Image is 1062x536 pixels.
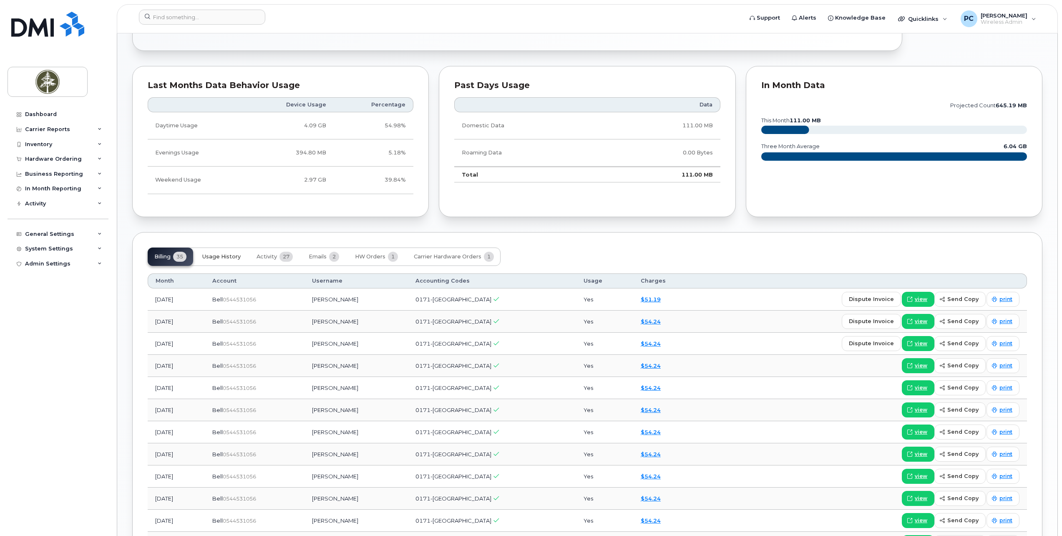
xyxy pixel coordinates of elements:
[148,488,205,510] td: [DATE]
[641,473,661,480] a: $54.24
[757,14,780,22] span: Support
[641,296,661,303] a: $51.19
[148,167,413,194] tr: Friday from 6:00pm to Monday 8:00am
[257,253,277,260] span: Activity
[602,97,720,112] th: Data
[987,380,1019,395] a: print
[947,516,979,524] span: send copy
[915,517,927,524] span: view
[415,362,491,369] span: 0171-[GEOGRAPHIC_DATA]
[148,273,205,288] th: Month
[484,252,494,262] span: 1
[902,469,934,484] a: view
[212,517,223,524] span: Bell
[641,362,661,369] a: $54.24
[641,429,661,435] a: $54.24
[388,252,398,262] span: 1
[934,491,986,506] button: send copy
[148,139,413,167] tr: Weekdays from 6:00pm to 8:00am
[334,112,413,139] td: 54.98%
[305,421,408,443] td: [PERSON_NAME]
[934,402,986,417] button: send copy
[334,167,413,194] td: 39.84%
[148,399,205,421] td: [DATE]
[999,296,1012,303] span: print
[576,399,633,421] td: Yes
[415,429,491,435] span: 0171-[GEOGRAPHIC_DATA]
[576,421,633,443] td: Yes
[987,402,1019,417] a: print
[892,10,953,27] div: Quicklinks
[981,19,1027,25] span: Wireless Admin
[934,380,986,395] button: send copy
[212,384,223,391] span: Bell
[996,102,1027,109] tspan: 645.19 MB
[148,167,245,194] td: Weekend Usage
[999,473,1012,480] span: print
[576,465,633,488] td: Yes
[761,81,1027,90] div: In Month Data
[245,112,334,139] td: 4.09 GB
[947,295,979,303] span: send copy
[148,465,205,488] td: [DATE]
[148,421,205,443] td: [DATE]
[835,14,886,22] span: Knowledge Base
[999,428,1012,436] span: print
[334,139,413,167] td: 5.18%
[223,473,256,480] span: 0544531056
[305,377,408,399] td: [PERSON_NAME]
[305,465,408,488] td: [PERSON_NAME]
[915,362,927,369] span: view
[602,167,720,182] td: 111.00 MB
[415,517,491,524] span: 0171-[GEOGRAPHIC_DATA]
[934,447,986,462] button: send copy
[955,10,1042,27] div: Paulina Cantos
[934,314,986,329] button: send copy
[842,292,901,307] button: dispute invoice
[641,318,661,325] a: $54.24
[576,510,633,532] td: Yes
[223,407,256,413] span: 0544531056
[999,318,1012,325] span: print
[902,292,934,307] a: view
[947,450,979,458] span: send copy
[576,311,633,333] td: Yes
[223,341,256,347] span: 0544531056
[902,425,934,440] a: view
[641,384,661,391] a: $54.24
[305,288,408,311] td: [PERSON_NAME]
[999,362,1012,369] span: print
[223,518,256,524] span: 0544531056
[415,451,491,458] span: 0171-[GEOGRAPHIC_DATA]
[987,314,1019,329] a: print
[408,273,576,288] th: Accounting Codes
[999,406,1012,414] span: print
[934,358,986,373] button: send copy
[641,495,661,502] a: $54.24
[915,318,927,325] span: view
[305,510,408,532] td: [PERSON_NAME]
[947,472,979,480] span: send copy
[902,513,934,528] a: view
[641,517,661,524] a: $54.24
[641,407,661,413] a: $54.24
[454,139,601,167] td: Roaming Data
[761,143,820,149] text: three month average
[934,425,986,440] button: send copy
[987,447,1019,462] a: print
[744,10,786,26] a: Support
[454,167,601,182] td: Total
[415,384,491,391] span: 0171-[GEOGRAPHIC_DATA]
[334,97,413,112] th: Percentage
[908,15,939,22] span: Quicklinks
[602,112,720,139] td: 111.00 MB
[999,384,1012,392] span: print
[999,517,1012,524] span: print
[148,112,245,139] td: Daytime Usage
[964,14,974,24] span: PC
[355,253,385,260] span: HW Orders
[849,317,894,325] span: dispute invoice
[842,314,901,329] button: dispute invoice
[915,428,927,436] span: view
[902,336,934,351] a: view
